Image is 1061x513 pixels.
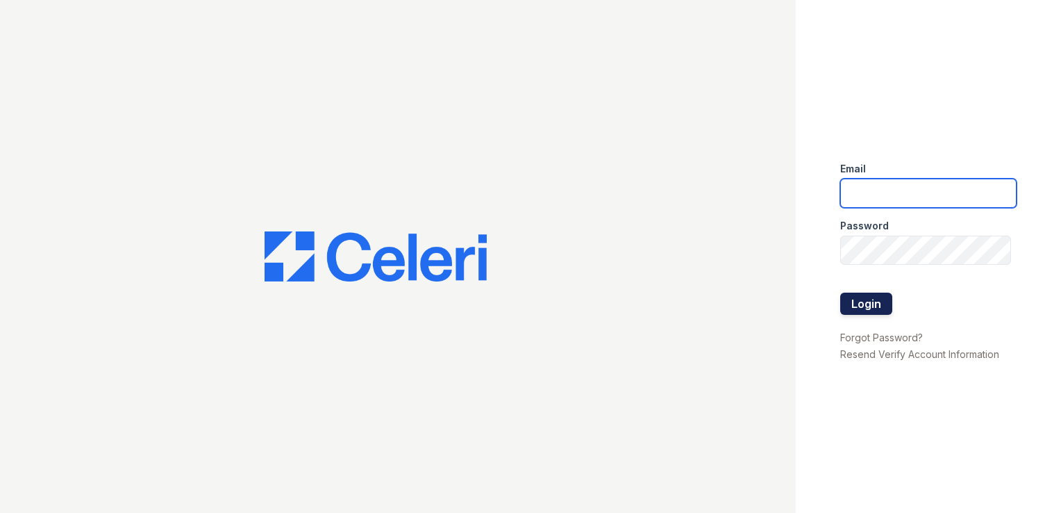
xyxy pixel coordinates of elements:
[840,293,892,315] button: Login
[840,332,923,343] a: Forgot Password?
[265,231,487,282] img: CE_Logo_Blue-a8612792a0a2168367f1c8372b55b34899dd931a85d93a1a3d3e32e68fde9ad4.png
[840,219,889,233] label: Password
[840,348,999,360] a: Resend Verify Account Information
[840,162,866,176] label: Email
